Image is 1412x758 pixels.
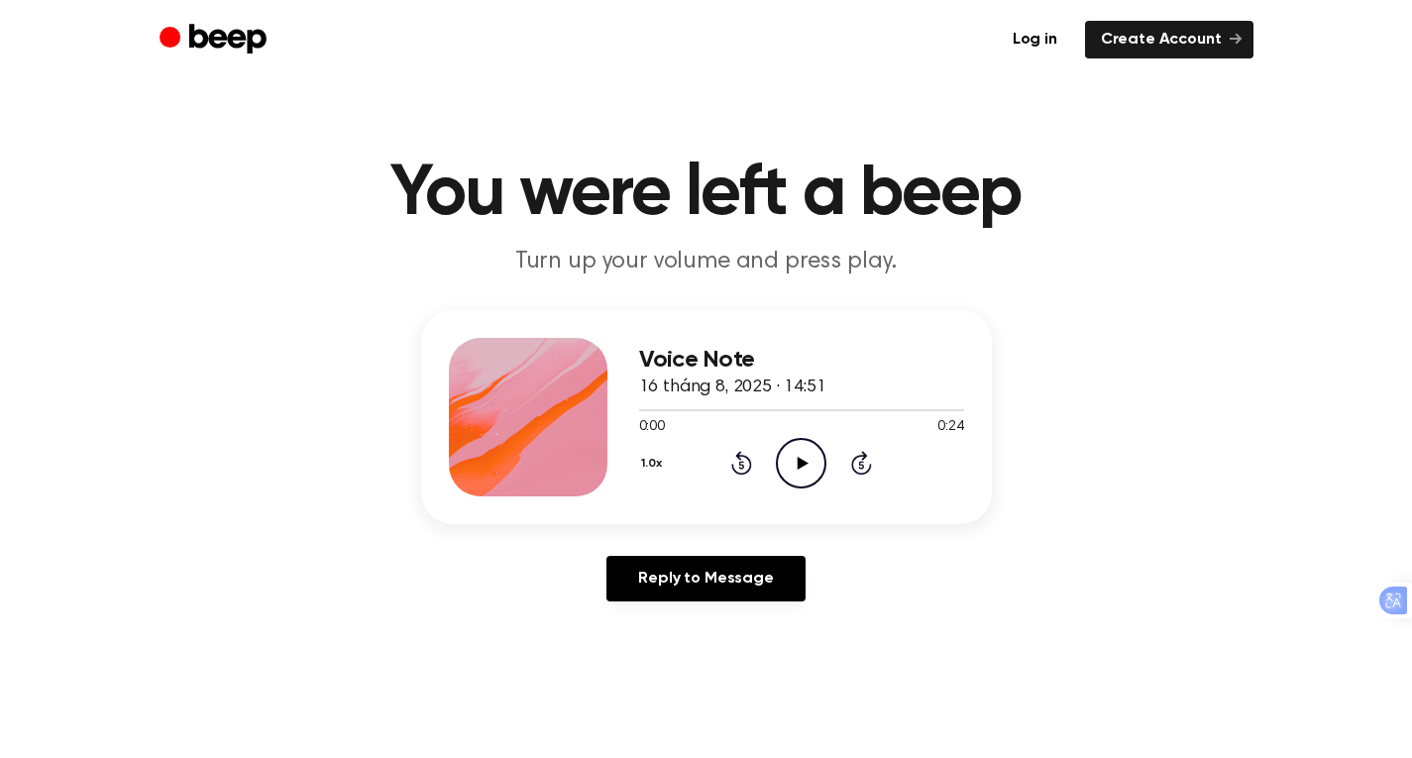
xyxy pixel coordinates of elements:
a: Reply to Message [606,556,805,601]
span: 16 tháng 8, 2025 · 14:51 [639,379,826,396]
span: 0:24 [937,417,963,438]
a: Beep [160,21,272,59]
a: Create Account [1085,21,1253,58]
span: 0:00 [639,417,665,438]
p: Turn up your volume and press play. [326,246,1087,278]
a: Log in [997,21,1073,58]
h1: You were left a beep [199,159,1214,230]
button: 1.0x [639,447,670,481]
h3: Voice Note [639,347,964,374]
